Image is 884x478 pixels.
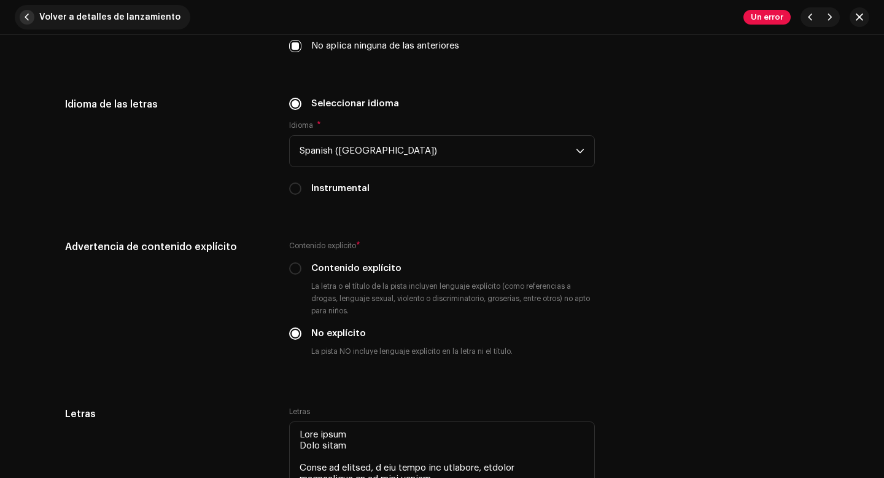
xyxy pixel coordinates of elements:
[65,240,269,254] h5: Advertencia de contenido explícito
[65,97,269,112] h5: Idioma de las letras
[311,327,366,340] label: No explícito
[311,39,459,53] label: No aplica ninguna de las anteriores
[300,136,576,167] span: Spanish (Latin America)
[289,240,356,252] small: Contenido explícito
[311,182,370,195] label: Instrumental
[289,407,310,417] label: Letras
[309,345,515,358] small: La pista NO incluye lenguaje explícito en la letra ni el título.
[289,120,321,130] label: Idioma
[309,280,595,317] small: La letra o el título de la pista incluyen lenguaje explícito (como referencias a drogas, lenguaje...
[311,262,401,275] label: Contenido explícito
[576,136,584,167] div: dropdown trigger
[311,97,399,111] label: Seleccionar idioma
[65,407,269,421] h5: Letras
